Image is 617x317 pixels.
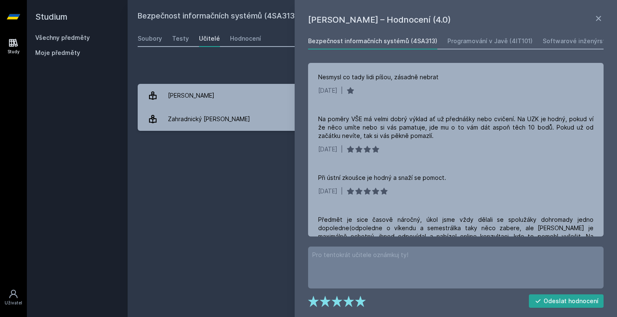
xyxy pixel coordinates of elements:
a: Zahradnický [PERSON_NAME] 11 hodnocení 3.7 [138,107,607,131]
div: Testy [172,34,189,43]
div: [DATE] [318,86,337,95]
div: Study [8,49,20,55]
a: Testy [172,30,189,47]
div: [PERSON_NAME] [168,87,214,104]
span: Moje předměty [35,49,80,57]
div: Na poměry VŠE má velmi dobrý výklad ať už přednášky nebo cvičení. Na UZK je hodný, pokud ví že ně... [318,115,593,140]
a: Hodnocení [230,30,261,47]
a: Study [2,34,25,59]
a: Soubory [138,30,162,47]
div: Učitelé [199,34,220,43]
h2: Bezpečnost informačních systémů (4SA313) [138,10,513,23]
div: Soubory [138,34,162,43]
div: Nesmysl co tady lidi píšou, zásadně nebrat [318,73,439,81]
div: Hodnocení [230,34,261,43]
a: Uživatel [2,285,25,310]
div: | [341,86,343,95]
div: Zahradnický [PERSON_NAME] [168,111,250,127]
div: Uživatel [5,300,22,306]
a: Učitelé [199,30,220,47]
a: [PERSON_NAME] 5 hodnocení 4.0 [138,84,607,107]
a: Všechny předměty [35,34,90,41]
